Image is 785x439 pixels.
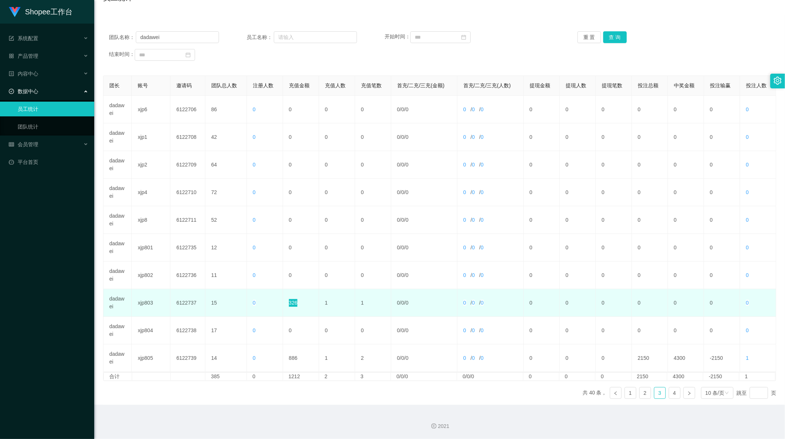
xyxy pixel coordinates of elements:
td: 86 [205,96,247,123]
td: / / [457,96,524,123]
td: 0 [355,317,391,344]
span: 0 [397,134,400,140]
span: 0 [746,272,749,278]
td: 0 [632,96,668,123]
td: dadawei [103,96,132,123]
td: dadawei [103,344,132,372]
td: 1 [319,344,355,372]
span: 0 [472,106,475,112]
span: 产品管理 [9,53,38,59]
span: 0 [463,300,466,306]
span: 0 [397,162,400,168]
td: 0 [668,206,704,234]
td: 6122711 [170,206,205,234]
td: 0 [596,344,632,372]
td: xjp1 [132,123,170,151]
span: 0 [481,272,484,278]
span: 0 [472,355,475,361]
td: 6122739 [170,344,205,372]
td: 0 [283,96,319,123]
td: 0 [560,123,596,151]
td: 0 [704,151,740,179]
td: 1212 [283,373,319,380]
span: 0 [481,189,484,195]
td: 1 [355,289,391,317]
span: 0 [463,162,466,168]
li: 1 [625,387,636,399]
i: 图标: appstore-o [9,53,14,59]
td: 0 [596,317,632,344]
a: 3 [654,387,665,398]
a: 员工统计 [18,102,88,116]
span: 0 [406,272,409,278]
td: dadawei [103,261,132,289]
td: / / [391,151,457,179]
td: / / [457,206,524,234]
span: 0 [746,217,749,223]
span: 0 [397,300,400,306]
td: 0 [355,96,391,123]
td: 0 [560,96,596,123]
span: 0 [401,272,404,278]
td: / / [457,151,524,179]
td: 2150 [632,344,668,372]
li: 上一页 [610,387,622,399]
span: 0 [406,300,409,306]
span: 0 [253,162,256,168]
td: dadawei [103,123,132,151]
i: 图标: setting [774,77,782,85]
td: 0 [355,179,391,206]
span: 首充/二充/三充(金额) [397,82,445,88]
td: 0 [283,179,319,206]
td: 0 [560,151,596,179]
span: 0 [463,272,466,278]
td: 52 [205,206,247,234]
td: 0 [632,289,668,317]
span: 充值笔数 [361,82,382,88]
span: 0 [746,162,749,168]
td: / / [391,317,457,344]
span: 0 [401,355,404,361]
td: 0 [560,261,596,289]
td: 0 [283,206,319,234]
span: 0 [397,355,400,361]
td: 0 [523,373,559,380]
span: 0 [481,300,484,306]
span: 0 [746,134,749,140]
td: 0 [668,123,704,151]
td: -2150 [704,344,740,372]
td: 0 [524,123,560,151]
span: 0 [406,134,409,140]
img: logo.9652507e.png [9,7,21,17]
td: 合计 [104,373,132,380]
a: 1 [625,387,636,398]
span: 0 [472,217,475,223]
td: 0 [632,123,668,151]
span: 0 [397,272,400,278]
td: 0 [524,317,560,344]
i: 图标: check-circle-o [9,89,14,94]
span: 0 [472,272,475,278]
span: 团队总人数 [211,82,237,88]
span: 账号 [138,82,148,88]
td: 0 [596,261,632,289]
span: 0 [746,189,749,195]
td: / / [457,234,524,261]
span: 0 [401,327,404,333]
span: 0 [406,245,409,250]
td: 0 [524,261,560,289]
span: 0 [253,272,256,278]
span: 数据中心 [9,88,38,94]
span: 系统配置 [9,35,38,41]
span: 0 [481,355,484,361]
td: 6122735 [170,234,205,261]
span: 0 [401,106,404,112]
td: 0 [560,317,596,344]
input: 请输入 [136,31,219,43]
td: 0 [704,234,740,261]
td: dadawei [103,317,132,344]
span: 首充/二充/三充(人数) [463,82,511,88]
td: xjp4 [132,179,170,206]
td: 15 [205,289,247,317]
td: 0 [704,317,740,344]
